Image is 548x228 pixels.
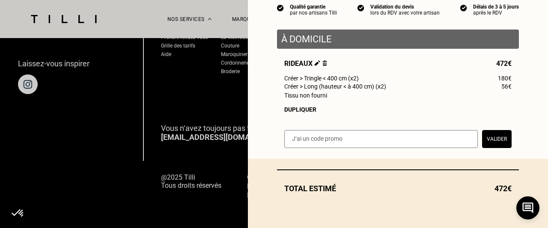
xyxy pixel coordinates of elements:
img: icon list info [277,4,284,12]
button: Valider [482,130,512,148]
img: icon list info [460,4,467,12]
span: Créer > Tringle < 400 cm (x2) [284,75,359,82]
div: Qualité garantie [290,4,337,10]
img: icon list info [357,4,364,12]
div: Validation du devis [370,4,440,10]
p: À domicile [281,34,515,44]
div: Total estimé [277,184,519,193]
div: après le RDV [473,10,519,16]
span: 472€ [496,59,512,68]
img: Éditer [315,60,320,66]
div: lors du RDV avec votre artisan [370,10,440,16]
span: 180€ [498,75,512,82]
span: Créer > Long (hauteur < à 400 cm) (x2) [284,83,386,90]
div: par nos artisans Tilli [290,10,337,16]
img: Supprimer [322,60,327,66]
div: Dupliquer [284,106,512,113]
span: Tissu non fourni [284,92,327,99]
span: 472€ [494,184,512,193]
div: Délais de 3 à 5 jours [473,4,519,10]
span: Rideaux [284,59,327,68]
span: 56€ [501,83,512,90]
input: J‘ai un code promo [284,130,478,148]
